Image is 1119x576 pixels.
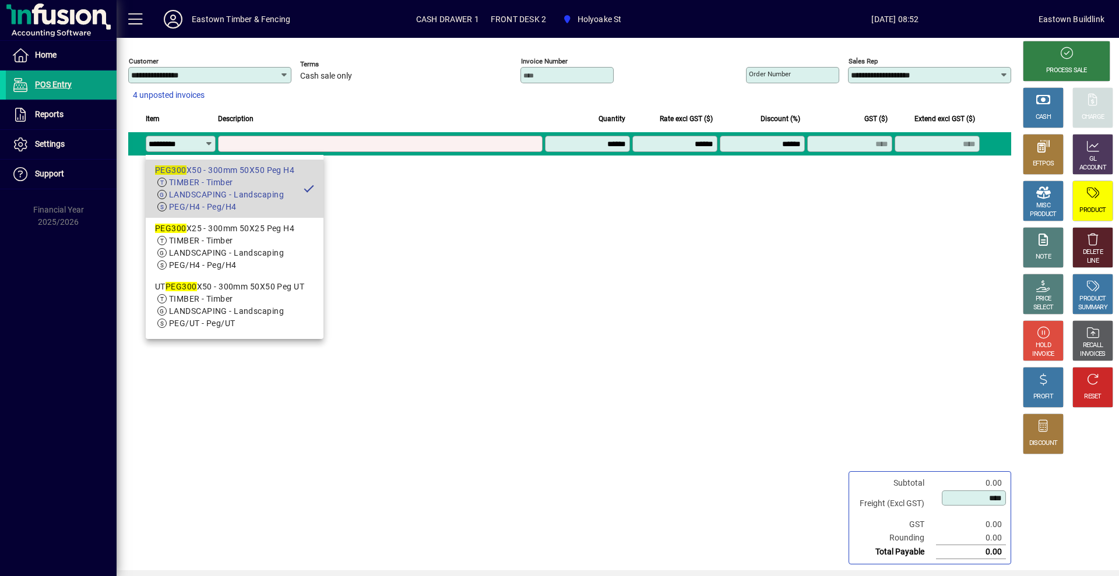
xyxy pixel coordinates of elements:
[35,139,65,149] span: Settings
[854,545,936,559] td: Total Payable
[491,10,546,29] span: FRONT DESK 2
[1033,393,1053,401] div: PROFIT
[864,112,888,125] span: GST ($)
[1036,253,1051,262] div: NOTE
[1079,206,1106,215] div: PRODUCT
[133,89,205,101] span: 4 unposted invoices
[1084,393,1102,401] div: RESET
[129,57,159,65] mat-label: Customer
[761,112,800,125] span: Discount (%)
[1079,164,1106,172] div: ACCOUNT
[1036,295,1051,303] div: PRICE
[1078,303,1107,312] div: SUMMARY
[416,10,479,29] span: CASH DRAWER 1
[6,100,117,129] a: Reports
[192,10,290,29] div: Eastown Timber & Fencing
[914,112,975,125] span: Extend excl GST ($)
[1080,350,1105,359] div: INVOICES
[854,518,936,531] td: GST
[1033,303,1054,312] div: SELECT
[558,9,626,30] span: Holyoake St
[521,57,568,65] mat-label: Invoice number
[1046,66,1087,75] div: PROCESS SALE
[1089,155,1097,164] div: GL
[300,72,352,81] span: Cash sale only
[6,130,117,159] a: Settings
[849,57,878,65] mat-label: Sales rep
[936,476,1006,490] td: 0.00
[1030,210,1056,219] div: PRODUCT
[854,490,936,518] td: Freight (Excl GST)
[1039,10,1104,29] div: Eastown Buildlink
[854,531,936,545] td: Rounding
[6,41,117,70] a: Home
[749,70,791,78] mat-label: Order number
[1036,113,1051,122] div: CASH
[6,160,117,189] a: Support
[752,10,1039,29] span: [DATE] 08:52
[35,169,64,178] span: Support
[1079,295,1106,303] div: PRODUCT
[154,9,192,30] button: Profile
[35,50,57,59] span: Home
[936,545,1006,559] td: 0.00
[1083,341,1103,350] div: RECALL
[35,109,64,119] span: Reports
[1036,202,1050,210] div: MISC
[936,518,1006,531] td: 0.00
[128,85,209,106] button: 4 unposted invoices
[1033,160,1054,168] div: EFTPOS
[300,61,370,68] span: Terms
[1029,439,1057,448] div: DISCOUNT
[854,476,936,490] td: Subtotal
[146,112,160,125] span: Item
[578,10,622,29] span: Holyoake St
[1082,113,1104,122] div: CHARGE
[1087,257,1099,266] div: LINE
[1083,248,1103,257] div: DELETE
[1032,350,1054,359] div: INVOICE
[218,112,254,125] span: Description
[936,531,1006,545] td: 0.00
[35,80,72,89] span: POS Entry
[660,112,713,125] span: Rate excl GST ($)
[599,112,625,125] span: Quantity
[1036,341,1051,350] div: HOLD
